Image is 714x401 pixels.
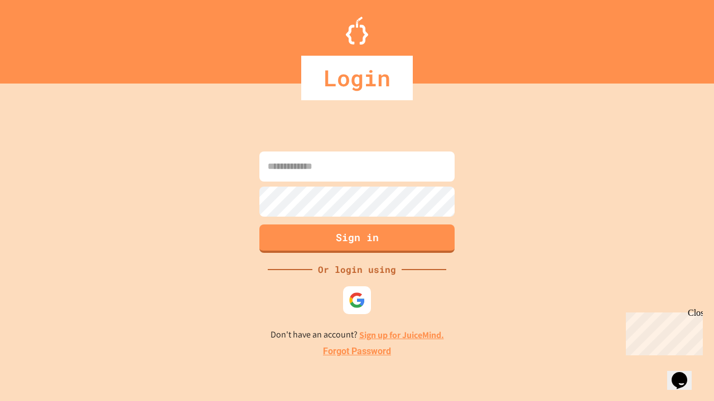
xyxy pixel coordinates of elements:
div: Or login using [312,263,402,276]
a: Forgot Password [323,345,391,358]
div: Login [301,56,413,100]
img: google-icon.svg [349,292,365,309]
div: Chat with us now!Close [4,4,77,71]
button: Sign in [259,224,455,253]
iframe: chat widget [667,356,703,390]
p: Don't have an account? [271,328,444,342]
img: Logo.svg [346,17,368,45]
a: Sign up for JuiceMind. [359,329,444,341]
iframe: chat widget [621,308,703,355]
